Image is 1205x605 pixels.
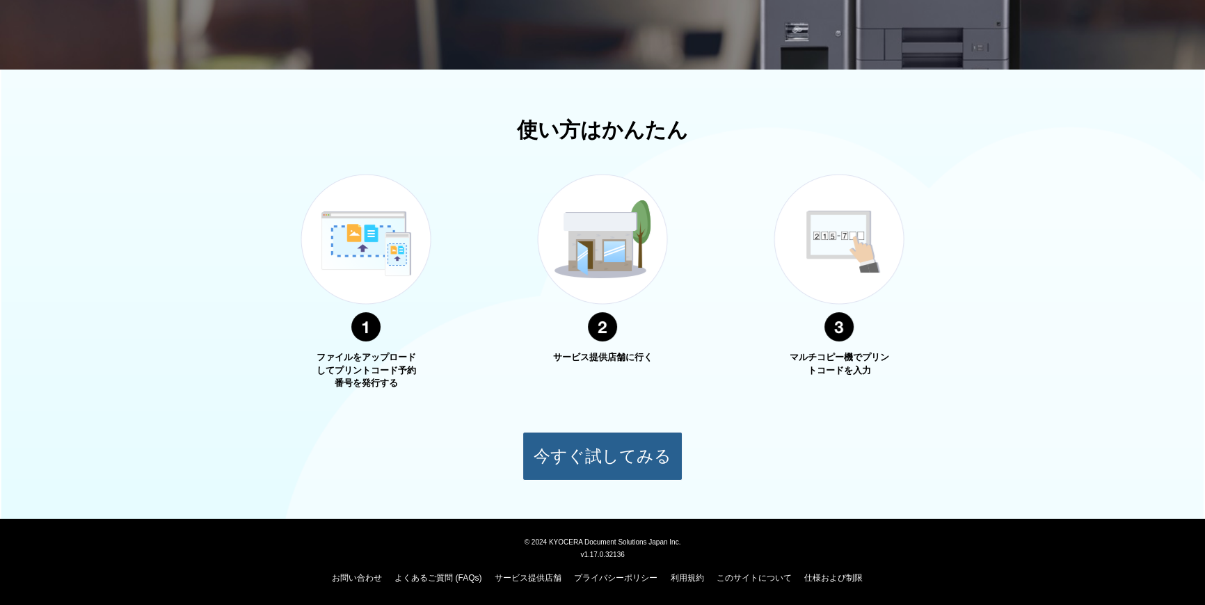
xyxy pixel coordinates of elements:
[522,432,683,481] button: 今すぐ試してみる
[717,573,792,583] a: このサイトについて
[580,550,624,558] span: v1.17.0.32136
[574,573,657,583] a: プライバシーポリシー
[495,573,561,583] a: サービス提供店舗
[525,537,681,546] span: © 2024 KYOCERA Document Solutions Japan Inc.
[332,573,382,583] a: お問い合わせ
[671,573,704,583] a: 利用規約
[550,351,655,364] p: サービス提供店舗に行く
[787,351,891,377] p: マルチコピー機でプリントコードを入力
[394,573,481,583] a: よくあるご質問 (FAQs)
[314,351,418,390] p: ファイルをアップロードしてプリントコード予約番号を発行する
[804,573,863,583] a: 仕様および制限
